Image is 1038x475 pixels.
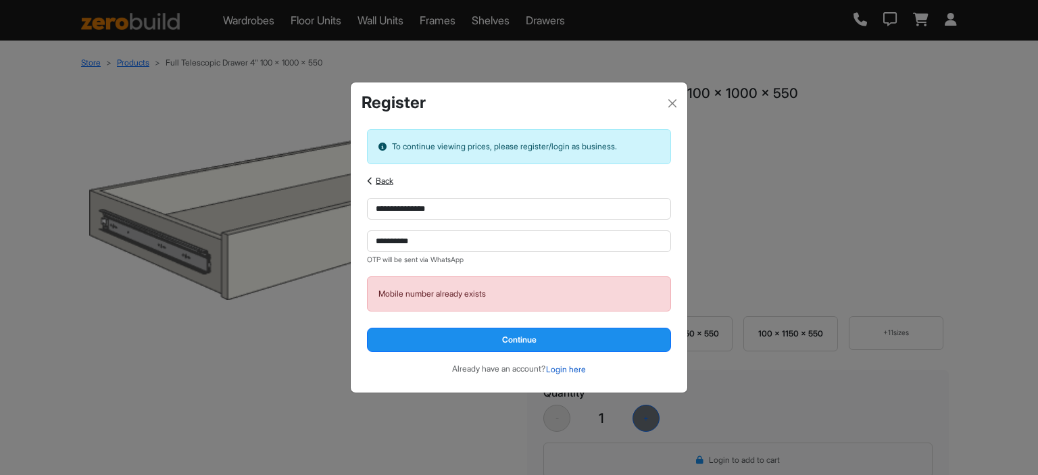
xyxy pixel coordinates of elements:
div: To continue viewing prices, please register/login as business. [367,129,671,164]
button: Login here [545,363,587,376]
div: Mobile number already exists [367,276,671,311]
span: Already have an account? [452,364,545,374]
span: Back [376,176,393,186]
div: OTP will be sent via WhatsApp [367,255,671,266]
button: Continue [367,328,671,352]
h4: Register [362,93,426,113]
button: Close [663,94,682,113]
